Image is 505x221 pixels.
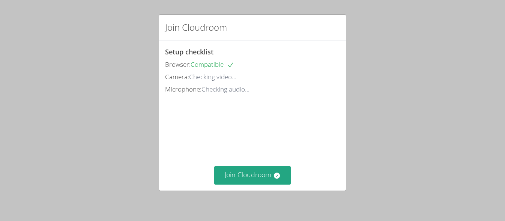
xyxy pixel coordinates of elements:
[201,85,249,93] span: Checking audio...
[165,85,201,93] span: Microphone:
[165,60,191,69] span: Browser:
[214,166,291,185] button: Join Cloudroom
[165,72,189,81] span: Camera:
[191,60,234,69] span: Compatible
[189,72,236,81] span: Checking video...
[165,47,213,56] span: Setup checklist
[165,21,227,34] h2: Join Cloudroom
